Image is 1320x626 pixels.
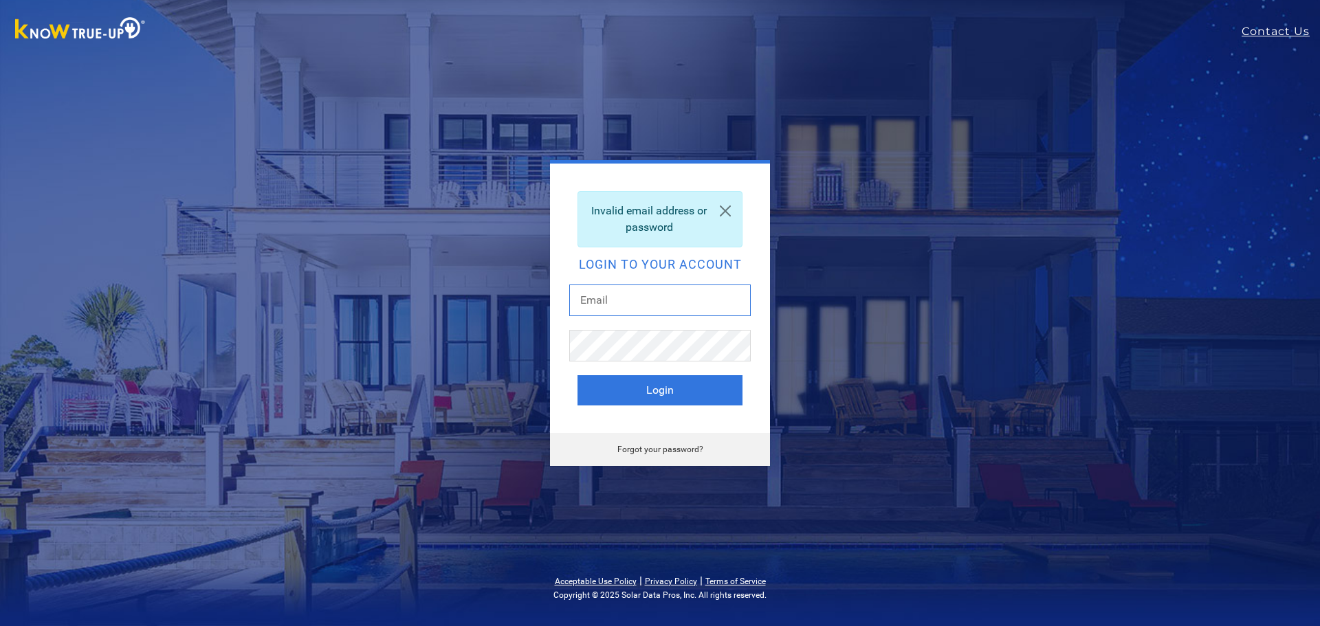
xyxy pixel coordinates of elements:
h2: Login to your account [577,258,742,271]
input: Email [569,284,751,316]
a: Contact Us [1242,23,1320,40]
button: Login [577,375,742,405]
a: Terms of Service [705,577,766,586]
img: Know True-Up [8,14,153,45]
span: | [700,574,703,587]
div: Invalid email address or password [577,191,742,247]
a: Close [709,192,742,230]
span: | [639,574,642,587]
a: Forgot your password? [617,445,703,454]
a: Acceptable Use Policy [555,577,637,586]
a: Privacy Policy [645,577,697,586]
